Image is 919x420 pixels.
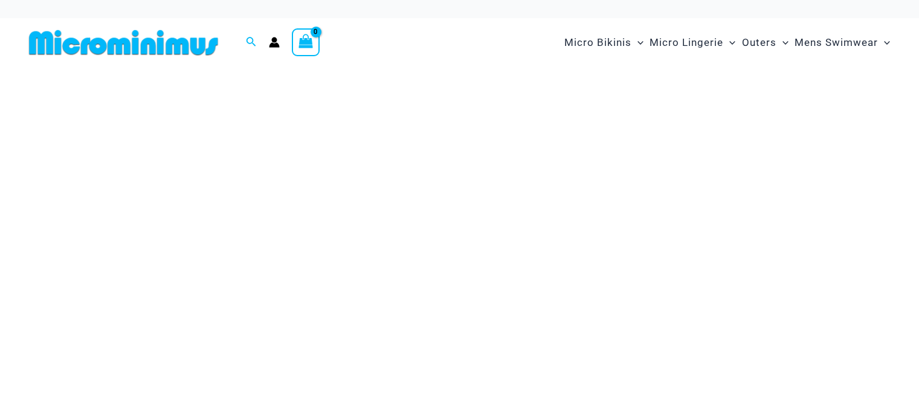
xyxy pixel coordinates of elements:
[878,27,890,58] span: Menu Toggle
[776,27,788,58] span: Menu Toggle
[24,29,223,56] img: MM SHOP LOGO FLAT
[561,24,647,61] a: Micro BikinisMenu ToggleMenu Toggle
[564,27,631,58] span: Micro Bikinis
[650,27,723,58] span: Micro Lingerie
[795,27,878,58] span: Mens Swimwear
[647,24,738,61] a: Micro LingerieMenu ToggleMenu Toggle
[739,24,792,61] a: OutersMenu ToggleMenu Toggle
[742,27,776,58] span: Outers
[792,24,893,61] a: Mens SwimwearMenu ToggleMenu Toggle
[723,27,735,58] span: Menu Toggle
[559,22,895,63] nav: Site Navigation
[292,28,320,56] a: View Shopping Cart, empty
[269,37,280,48] a: Account icon link
[631,27,643,58] span: Menu Toggle
[246,35,257,50] a: Search icon link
